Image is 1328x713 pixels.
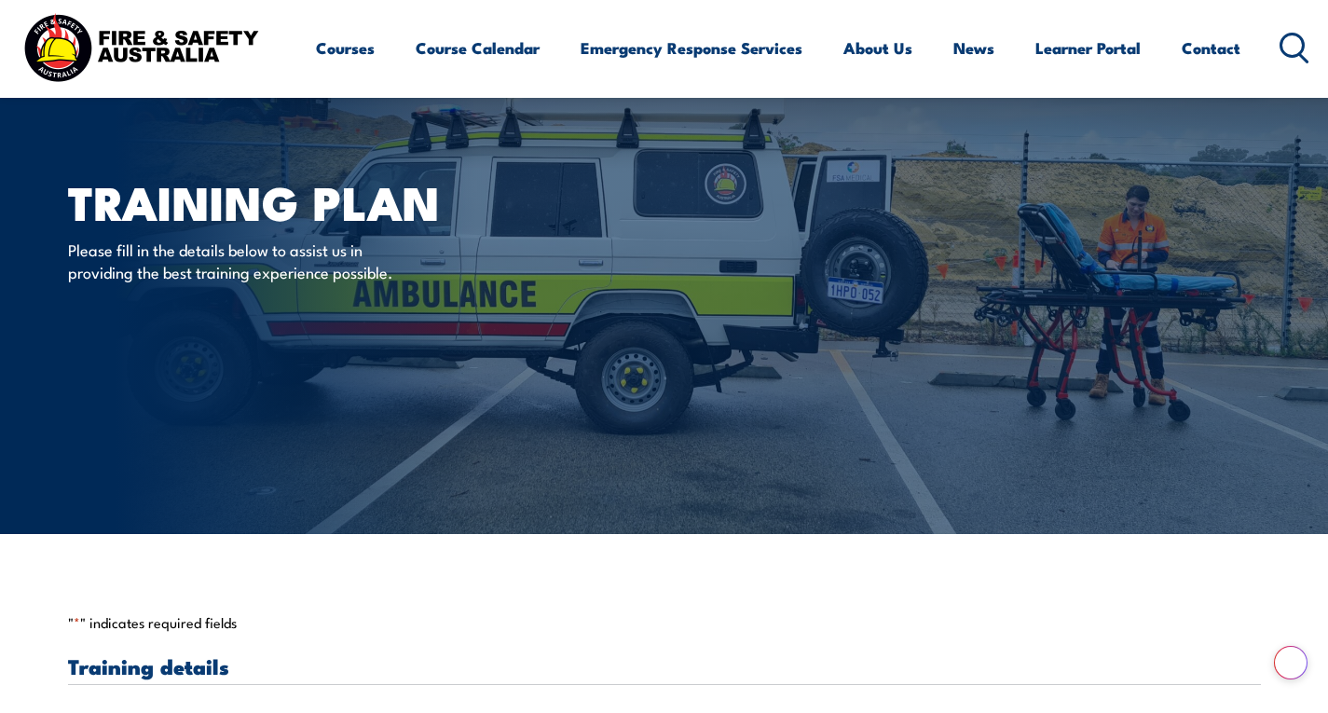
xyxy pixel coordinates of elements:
[953,23,994,73] a: News
[581,23,802,73] a: Emergency Response Services
[843,23,912,73] a: About Us
[316,23,375,73] a: Courses
[68,613,1261,632] p: " " indicates required fields
[1035,23,1141,73] a: Learner Portal
[1182,23,1240,73] a: Contact
[416,23,540,73] a: Course Calendar
[68,181,528,221] h1: Training plan
[68,655,1261,677] h3: Training details
[68,239,408,282] p: Please fill in the details below to assist us in providing the best training experience possible.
